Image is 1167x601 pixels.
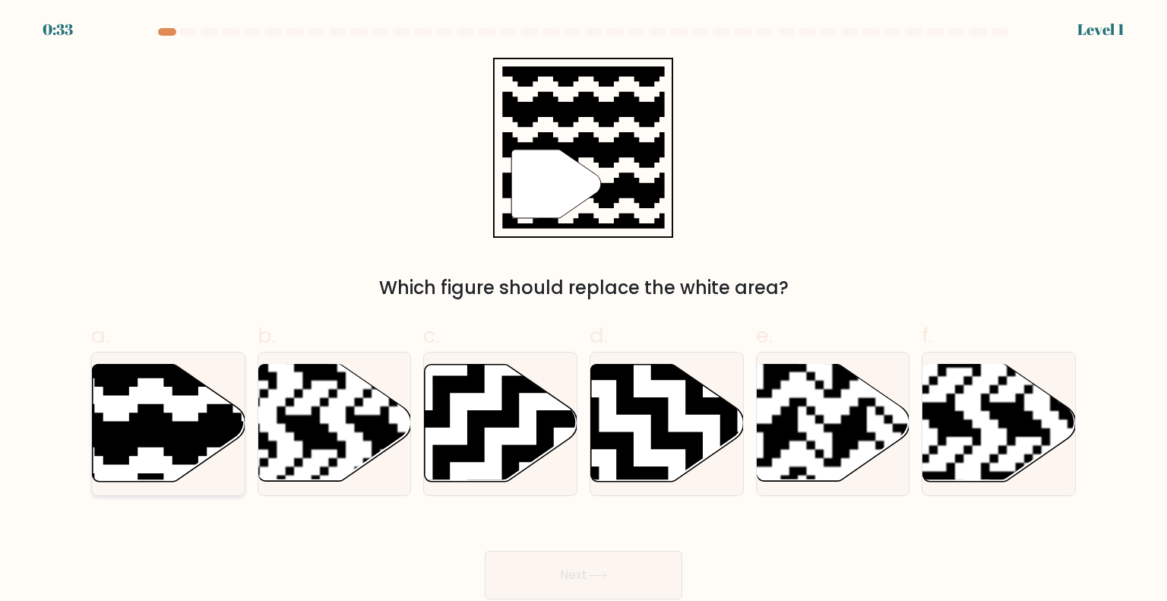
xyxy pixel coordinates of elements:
span: b. [258,321,276,350]
g: " [512,150,602,218]
div: 0:33 [43,18,73,41]
span: f. [922,321,932,350]
button: Next [485,551,682,599]
div: Which figure should replace the white area? [100,274,1067,302]
span: d. [590,321,608,350]
span: e. [756,321,773,350]
span: c. [423,321,440,350]
span: a. [91,321,109,350]
div: Level 1 [1077,18,1124,41]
